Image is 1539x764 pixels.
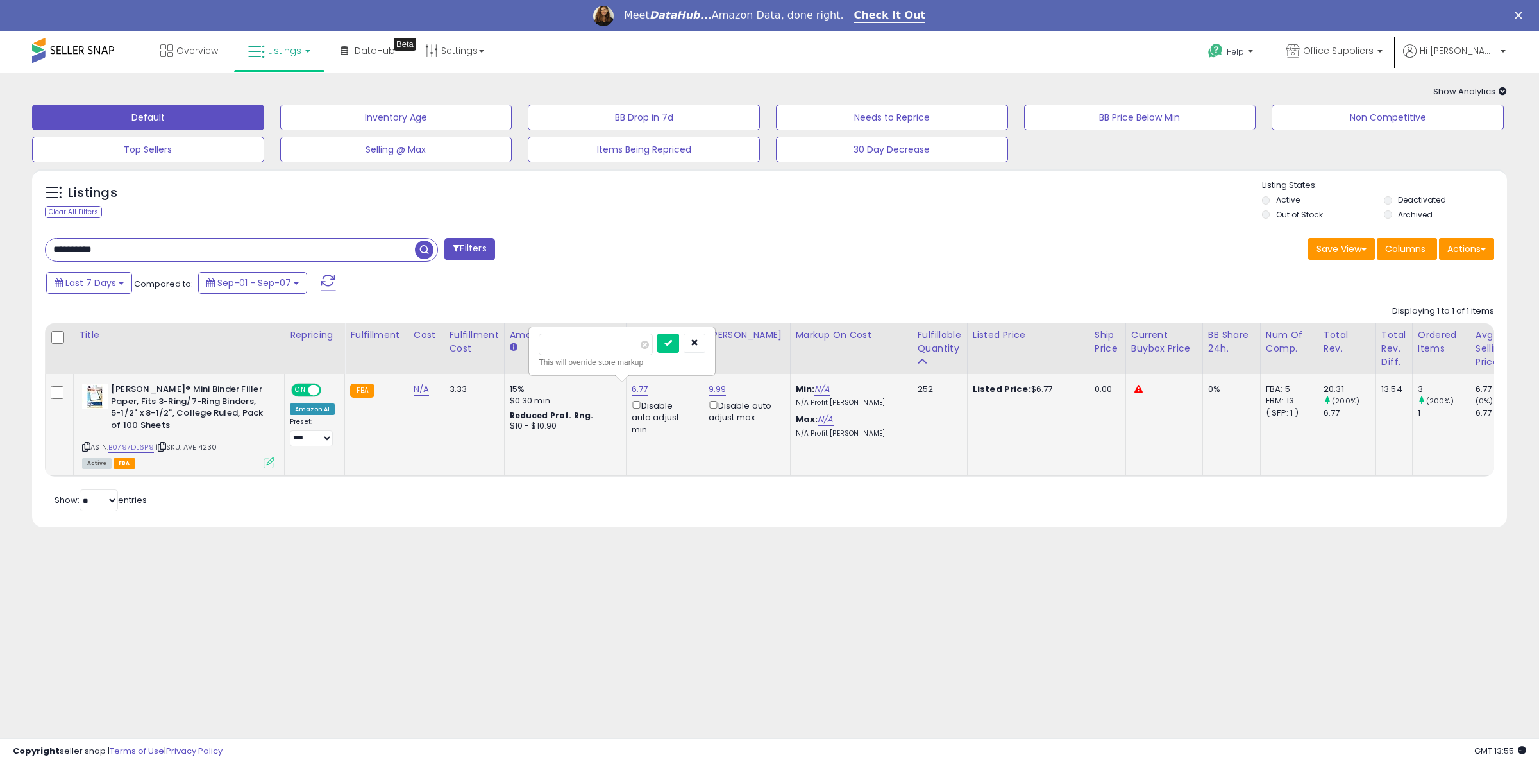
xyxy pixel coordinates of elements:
button: Top Sellers [32,137,264,162]
p: N/A Profit [PERSON_NAME] [796,429,902,438]
button: BB Price Below Min [1024,105,1256,130]
span: Overview [176,44,218,57]
i: Get Help [1207,43,1224,59]
div: $0.30 min [510,395,616,407]
span: Columns [1385,242,1425,255]
div: Total Rev. [1324,328,1370,355]
label: Deactivated [1398,194,1446,205]
small: (200%) [1332,396,1359,406]
div: 13.54 [1381,384,1402,395]
button: Non Competitive [1272,105,1504,130]
button: Needs to Reprice [776,105,1008,130]
div: Markup on Cost [796,328,907,342]
div: 6.77 [1476,407,1527,419]
small: FBA [350,384,374,398]
label: Out of Stock [1276,209,1323,220]
div: 1 [1418,407,1470,419]
div: 0% [1208,384,1250,395]
div: Displaying 1 to 1 of 1 items [1392,305,1494,318]
div: Close [1515,12,1527,19]
label: Archived [1398,209,1433,220]
span: Sep-01 - Sep-07 [217,276,291,289]
a: DataHub [331,31,405,70]
a: Hi [PERSON_NAME] [1403,44,1506,73]
button: Columns [1377,238,1437,260]
button: Actions [1439,238,1494,260]
div: $6.77 [973,384,1079,395]
p: N/A Profit [PERSON_NAME] [796,398,902,407]
div: ASIN: [82,384,274,467]
b: Min: [796,383,815,395]
span: Help [1227,46,1244,57]
img: 41RSst0h26L._SL40_.jpg [82,384,108,409]
div: 3 [1418,384,1470,395]
span: Listings [268,44,301,57]
b: Listed Price: [973,383,1031,395]
span: Compared to: [134,278,193,290]
button: Sep-01 - Sep-07 [198,272,307,294]
button: Last 7 Days [46,272,132,294]
i: DataHub... [650,9,712,21]
div: Title [79,328,279,342]
div: Avg Selling Price [1476,328,1522,369]
div: This will override store markup [539,356,705,369]
a: Settings [416,31,494,70]
div: $10 - $10.90 [510,421,616,432]
div: BB Share 24h. [1208,328,1255,355]
span: FBA [114,458,135,469]
div: Fulfillment Cost [450,328,499,355]
div: Fulfillment [350,328,402,342]
b: Reduced Prof. Rng. [510,410,594,421]
div: Current Buybox Price [1131,328,1197,355]
div: FBM: 13 [1266,395,1308,407]
div: Fulfillable Quantity [918,328,962,355]
div: Amazon Fees [510,328,621,342]
div: Repricing [290,328,339,342]
a: Listings [239,31,320,70]
div: FBA: 5 [1266,384,1308,395]
small: (200%) [1426,396,1454,406]
div: [PERSON_NAME] [709,328,785,342]
div: Ship Price [1095,328,1120,355]
a: 9.99 [709,383,727,396]
span: Office Suppliers [1303,44,1374,57]
div: Meet Amazon Data, done right. [624,9,844,22]
span: OFF [319,385,340,396]
button: BB Drop in 7d [528,105,760,130]
button: Save View [1308,238,1375,260]
div: Disable auto adjust min [632,398,693,435]
div: Disable auto adjust max [709,398,780,423]
b: [PERSON_NAME]® Mini Binder Filler Paper, Fits 3-Ring/7-Ring Binders, 5-1/2" x 8-1/2", College Rul... [111,384,267,434]
label: Active [1276,194,1300,205]
div: Tooltip anchor [394,38,416,51]
small: (0%) [1476,396,1493,406]
p: Listing States: [1262,180,1508,192]
span: ON [292,385,308,396]
a: Check It Out [854,9,926,23]
button: Items Being Repriced [528,137,760,162]
span: Show Analytics [1433,85,1507,98]
span: All listings currently available for purchase on Amazon [82,458,112,469]
div: Preset: [290,418,335,446]
button: 30 Day Decrease [776,137,1008,162]
div: 15% [510,384,616,395]
small: Amazon Fees. [510,342,517,353]
div: Cost [414,328,439,342]
a: N/A [818,413,833,426]
button: Inventory Age [280,105,512,130]
button: Default [32,105,264,130]
div: 6.77 [1324,407,1375,419]
a: Office Suppliers [1277,31,1392,73]
div: Num of Comp. [1266,328,1313,355]
span: Show: entries [55,494,147,506]
span: | SKU: AVE14230 [156,442,217,452]
b: Max: [796,413,818,425]
a: Overview [151,31,228,70]
div: 0.00 [1095,384,1116,395]
div: 20.31 [1324,384,1375,395]
span: Last 7 Days [65,276,116,289]
div: Ordered Items [1418,328,1465,355]
span: DataHub [355,44,395,57]
div: Total Rev. Diff. [1381,328,1407,369]
div: 3.33 [450,384,494,395]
